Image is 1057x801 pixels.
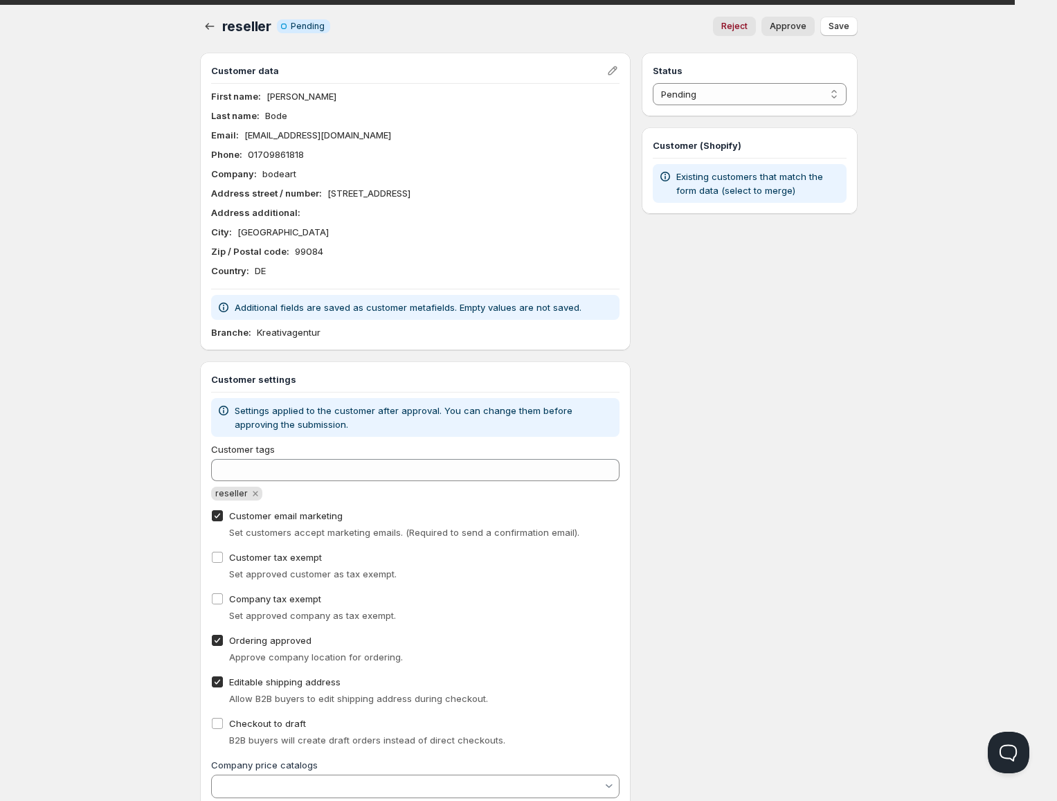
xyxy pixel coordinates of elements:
[255,264,266,278] p: DE
[713,17,756,36] button: Reject
[237,225,329,239] p: [GEOGRAPHIC_DATA]
[291,21,325,32] span: Pending
[211,188,322,199] b: Address street / number :
[211,759,318,771] label: Company price catalogs
[211,372,620,386] h3: Customer settings
[229,510,343,521] span: Customer email marketing
[235,404,615,431] p: Settings applied to the customer after approval. You can change them before approving the submiss...
[262,167,296,181] p: bodeart
[770,21,806,32] span: Approve
[222,18,271,35] span: reseller
[653,64,846,78] h3: Status
[211,91,261,102] b: First name :
[229,610,396,621] span: Set approved company as tax exempt.
[244,128,391,142] p: [EMAIL_ADDRESS][DOMAIN_NAME]
[229,568,397,579] span: Set approved customer as tax exempt.
[229,735,505,746] span: B2B buyers will create draft orders instead of direct checkouts.
[820,17,858,36] button: Save
[229,552,322,563] span: Customer tax exempt
[215,488,248,498] span: reseller
[211,168,257,179] b: Company :
[653,138,846,152] h3: Customer (Shopify)
[229,593,321,604] span: Company tax exempt
[327,186,410,200] p: [STREET_ADDRESS]
[211,129,239,141] b: Email :
[229,635,311,646] span: Ordering approved
[676,170,840,197] p: Existing customers that match the form data (select to merge)
[211,327,251,338] b: Branche :
[211,246,289,257] b: Zip / Postal code :
[211,226,232,237] b: City :
[211,265,249,276] b: Country :
[211,444,275,455] span: Customer tags
[211,149,242,160] b: Phone :
[248,147,304,161] p: 01709861818
[229,718,306,729] span: Checkout to draft
[235,300,581,314] p: Additional fields are saved as customer metafields. Empty values are not saved.
[211,207,300,218] b: Address additional :
[603,61,622,80] button: Edit
[229,651,403,663] span: Approve company location for ordering.
[266,89,336,103] p: [PERSON_NAME]
[829,21,849,32] span: Save
[265,109,287,123] p: Bode
[229,527,579,538] span: Set customers accept marketing emails. (Required to send a confirmation email).
[295,244,323,258] p: 99084
[249,487,262,500] button: Remove reseller
[211,64,606,78] h3: Customer data
[211,110,260,121] b: Last name :
[257,325,320,339] p: Kreativagentur
[229,693,488,704] span: Allow B2B buyers to edit shipping address during checkout.
[721,21,748,32] span: Reject
[229,676,341,687] span: Editable shipping address
[761,17,815,36] button: Approve
[988,732,1029,773] iframe: Help Scout Beacon - Open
